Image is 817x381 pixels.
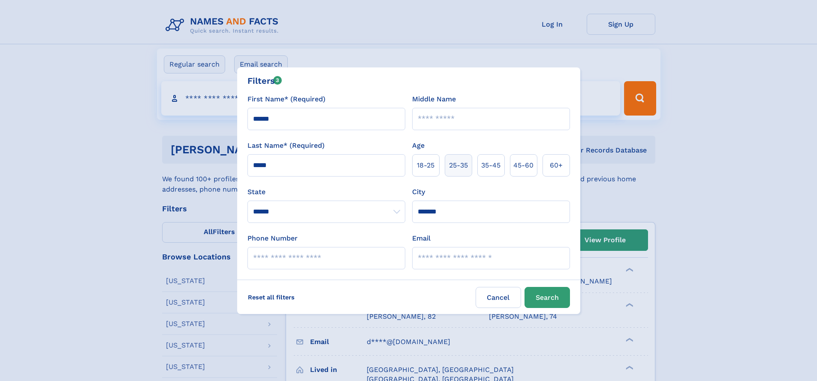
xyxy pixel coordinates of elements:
[417,160,434,171] span: 18‑25
[247,187,405,197] label: State
[242,287,300,308] label: Reset all filters
[525,287,570,308] button: Search
[412,140,425,151] label: Age
[247,233,298,244] label: Phone Number
[412,187,425,197] label: City
[449,160,468,171] span: 25‑35
[247,74,282,87] div: Filters
[412,94,456,104] label: Middle Name
[513,160,534,171] span: 45‑60
[481,160,500,171] span: 35‑45
[247,94,326,104] label: First Name* (Required)
[550,160,563,171] span: 60+
[476,287,521,308] label: Cancel
[247,140,325,151] label: Last Name* (Required)
[412,233,431,244] label: Email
